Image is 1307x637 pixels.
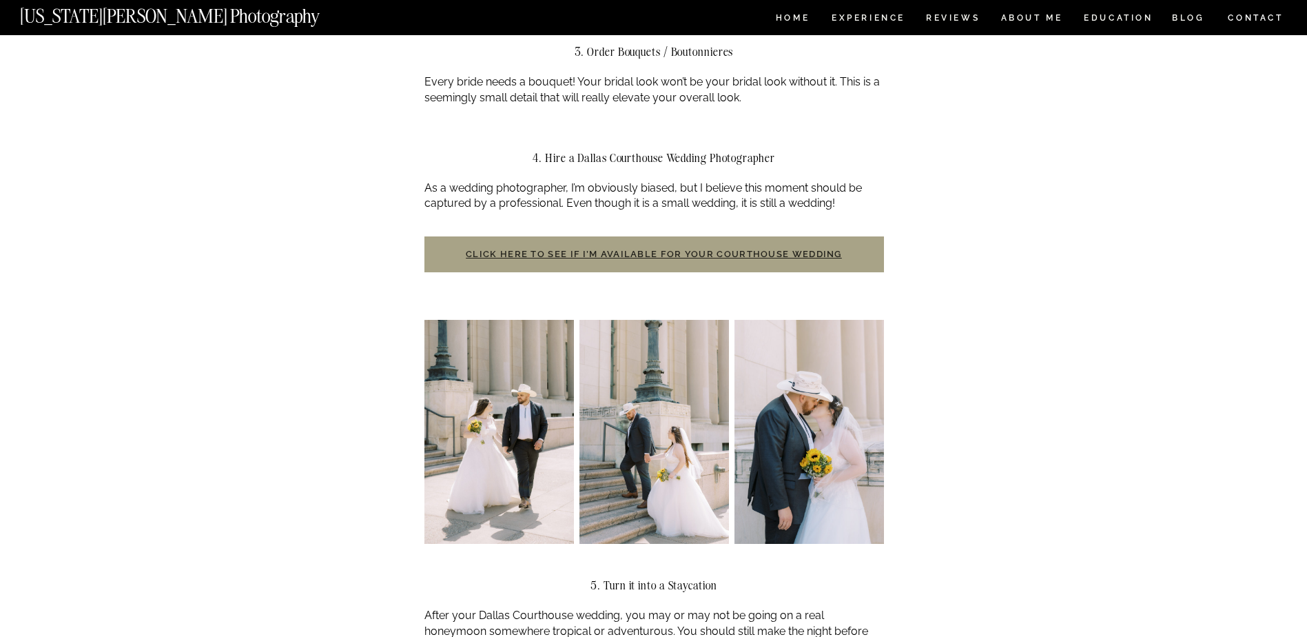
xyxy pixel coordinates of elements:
[20,7,366,19] a: [US_STATE][PERSON_NAME] Photography
[424,74,884,105] p: Every bride needs a bouquet! Your bridal look won’t be your bridal look without it. This is a see...
[579,320,729,544] img: Dallas Courthouse Wedding photographer
[424,320,574,544] img: Dallas Courthouse Wedding Photographer
[424,45,884,58] h2: 3. Order Bouquets / Boutonnieres
[1227,10,1284,26] a: CONTACT
[1000,14,1063,26] a: ABOUT ME
[773,14,812,26] a: HOME
[926,14,978,26] a: REVIEWS
[832,14,904,26] a: Experience
[424,579,884,591] h2: 5. Turn it into a Staycation
[424,181,884,212] p: As a wedding photographer, I’m obviously biased, but I believe this moment should be captured by ...
[424,152,884,164] h2: 4. Hire a Dallas Courthouse Wedding Photographer
[466,249,842,259] a: Click here to see if I’m available for your courthouse wedding
[1082,14,1155,26] a: EDUCATION
[734,320,884,544] img: Dallas Courthouse Wedding Guide
[1172,14,1205,26] a: BLOG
